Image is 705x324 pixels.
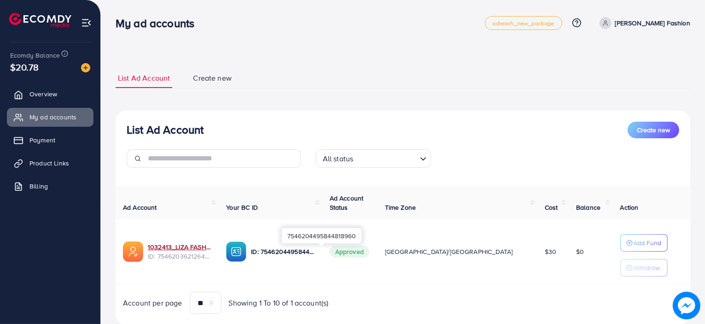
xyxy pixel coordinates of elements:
span: Cost [545,203,558,212]
span: Showing 1 To 10 of 1 account(s) [229,298,329,308]
p: Withdraw [634,262,660,273]
a: 1032413_LIZA FASHION AD ACCOUNT_1756987745322 [148,242,211,252]
a: My ad accounts [7,108,93,126]
span: Your BC ID [226,203,258,212]
button: Create new [628,122,679,138]
img: ic-ads-acc.e4c84228.svg [123,242,143,262]
input: Search for option [356,150,416,165]
a: Product Links [7,154,93,172]
p: Add Fund [634,237,662,248]
h3: My ad accounts [116,17,202,30]
img: image [81,63,90,72]
a: Billing [7,177,93,195]
span: Approved [330,246,369,258]
span: Ad Account Status [330,194,364,212]
span: My ad accounts [29,112,76,122]
span: Time Zone [385,203,416,212]
a: Overview [7,85,93,103]
span: Create new [637,125,670,135]
a: Payment [7,131,93,149]
span: $30 [545,247,556,256]
span: Ecomdy Balance [10,51,60,60]
span: Action [620,203,639,212]
h3: List Ad Account [127,123,204,136]
div: 7546204495844818960 [282,228,361,243]
img: logo [9,13,71,27]
button: Withdraw [620,259,668,277]
span: List Ad Account [118,73,170,83]
span: Overview [29,89,57,99]
img: menu [81,18,92,28]
span: Billing [29,182,48,191]
div: Search for option [316,149,431,168]
p: [PERSON_NAME] Fashion [615,18,690,29]
div: <span class='underline'>1032413_LIZA FASHION AD ACCOUNT_1756987745322</span></br>7546203621264916487 [148,242,211,261]
button: Add Fund [620,234,668,252]
span: Create new [193,73,232,83]
span: [GEOGRAPHIC_DATA]/[GEOGRAPHIC_DATA] [385,247,513,256]
span: Ad Account [123,203,157,212]
span: Balance [576,203,600,212]
span: ID: 7546203621264916487 [148,252,211,261]
img: image [675,294,699,318]
span: Product Links [29,159,69,168]
a: adreach_new_package [485,16,562,30]
img: ic-ba-acc.ded83a64.svg [226,242,246,262]
p: ID: 7546204495844818960 [251,246,315,257]
span: All status [321,152,355,165]
span: Account per page [123,298,182,308]
a: [PERSON_NAME] Fashion [596,17,690,29]
span: $0 [576,247,584,256]
span: Payment [29,135,55,145]
span: $20.78 [10,60,39,74]
span: adreach_new_package [493,20,554,26]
